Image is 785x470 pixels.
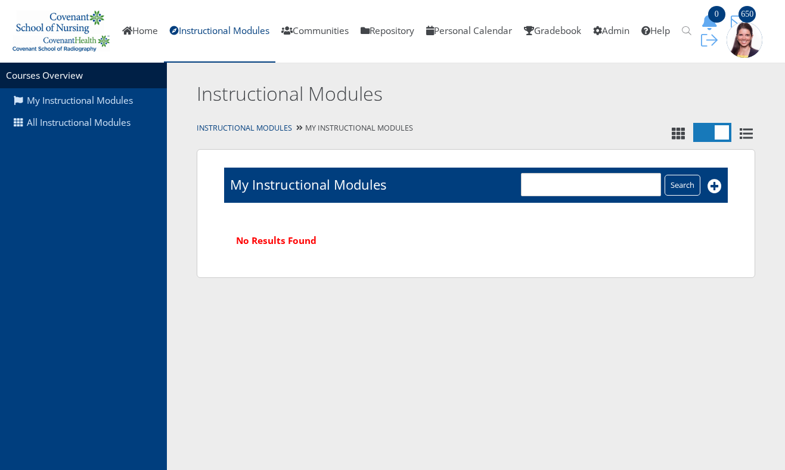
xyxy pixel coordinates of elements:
span: 0 [708,6,725,23]
input: Search [665,175,700,196]
i: List [737,127,755,140]
a: 650 [727,15,756,27]
img: 1943_125_125.jpg [727,22,762,58]
i: Tile [669,127,687,140]
i: Add New [708,179,722,193]
h2: Instructional Modules [197,81,638,107]
button: 0 [697,13,727,30]
a: Instructional Modules [197,123,292,133]
h1: My Instructional Modules [230,175,386,194]
div: No Results Found [224,222,728,259]
a: 0 [697,15,727,27]
div: My Instructional Modules [167,120,785,137]
span: 650 [739,6,756,23]
a: Courses Overview [6,69,83,82]
button: 650 [727,13,756,30]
